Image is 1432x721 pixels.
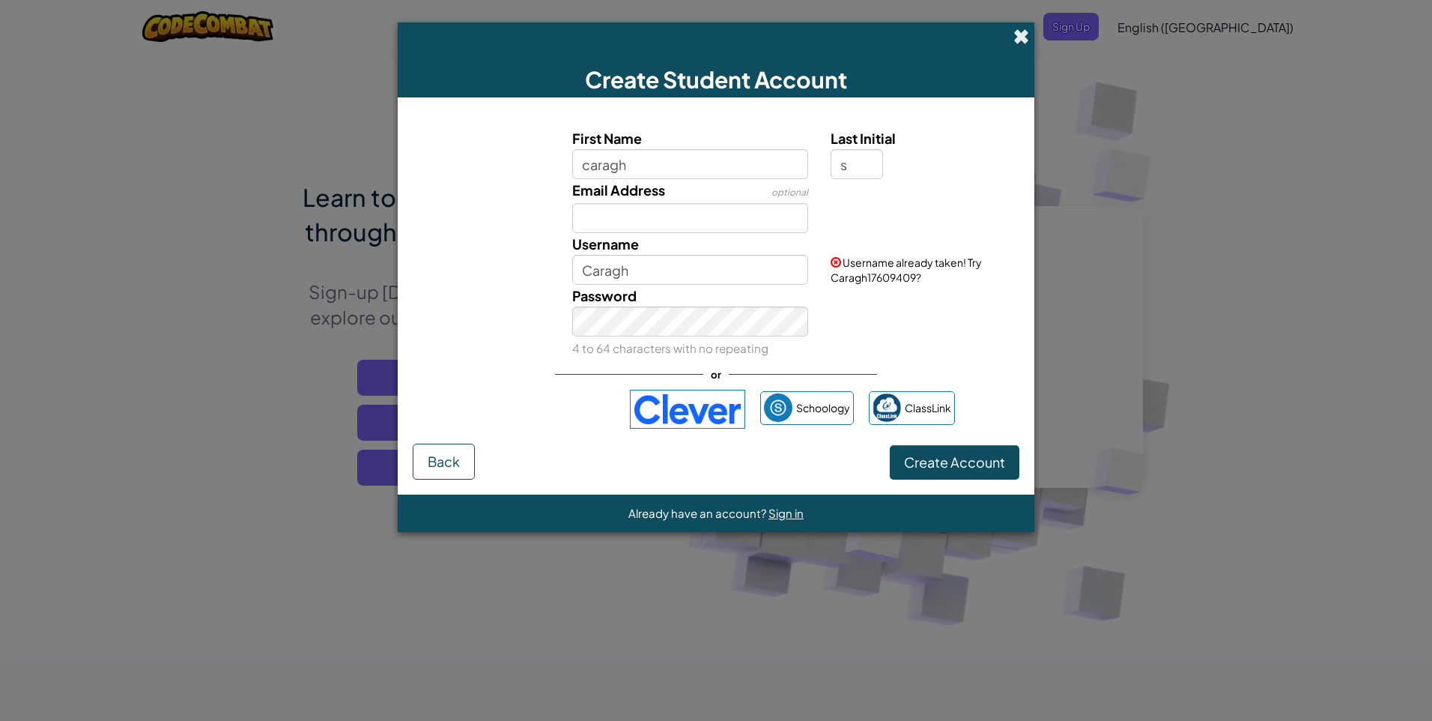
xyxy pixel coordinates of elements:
[628,506,768,520] span: Already have an account?
[890,445,1019,480] button: Create Account
[771,187,808,198] span: optional
[428,453,460,470] span: Back
[703,363,729,385] span: or
[905,397,951,419] span: ClassLink
[831,256,982,284] span: Username already taken! Try Caragh17609409?
[768,506,804,520] a: Sign in
[572,287,637,304] span: Password
[413,444,475,480] button: Back
[831,130,896,147] span: Last Initial
[572,341,768,355] small: 4 to 64 characters with no repeating
[630,390,745,429] img: clever-logo-blue.png
[572,235,639,253] span: Username
[796,397,850,419] span: Schoology
[904,453,1005,471] span: Create Account
[585,65,847,94] span: Create Student Account
[572,130,642,147] span: First Name
[470,393,622,426] iframe: Sign in with Google Button
[873,393,901,422] img: classlink-logo-small.png
[764,393,792,422] img: schoology.png
[572,181,665,199] span: Email Address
